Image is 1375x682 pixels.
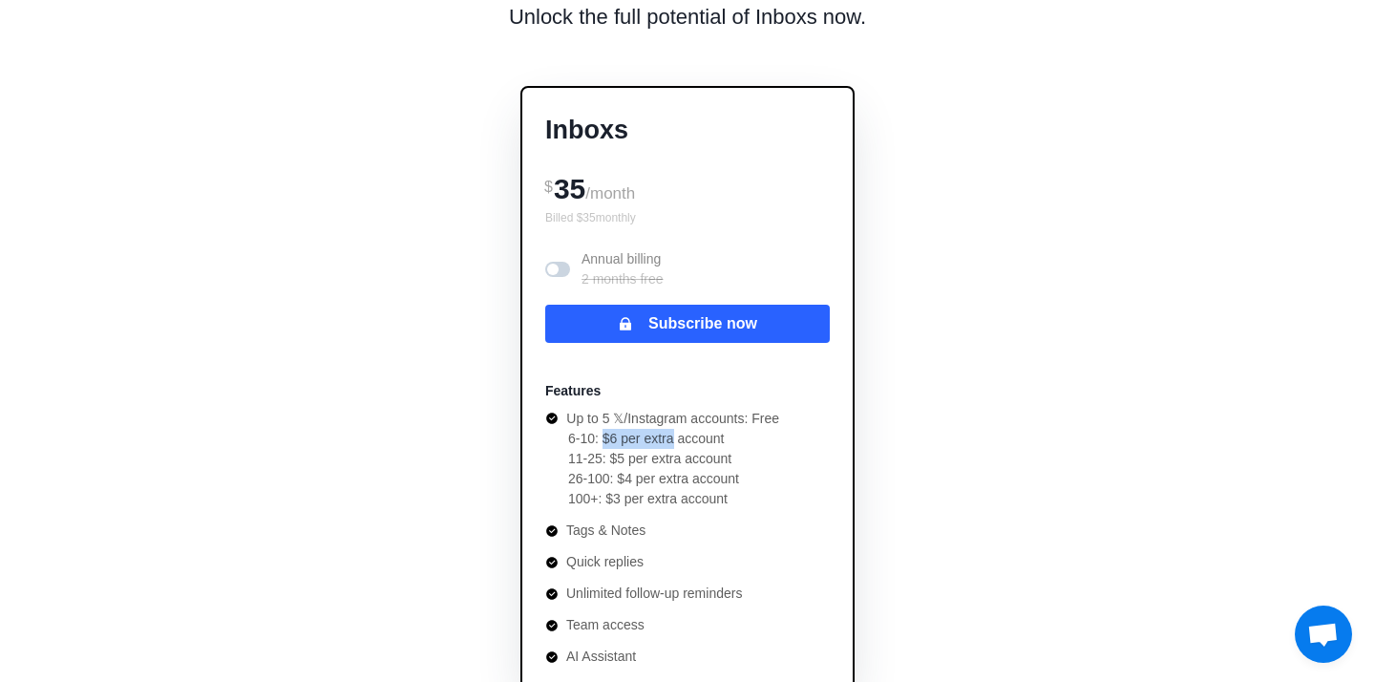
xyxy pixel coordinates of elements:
p: Up to 5 𝕏/Instagram accounts: Free [566,409,779,429]
li: 26-100: $4 per extra account [568,469,779,489]
p: Inboxs [545,111,830,150]
span: $ [544,179,553,195]
button: Subscribe now [545,305,830,343]
li: Unlimited follow-up reminders [545,584,779,604]
li: Team access [545,615,779,635]
li: Tags & Notes [545,521,779,541]
div: 35 [545,165,830,209]
li: 100+: $3 per extra account [568,489,779,509]
p: Billed $ 35 monthly [545,209,830,226]
li: AI Assistant [545,647,779,667]
li: Quick replies [545,552,779,572]
p: Features [545,381,601,401]
a: Açık sohbet [1295,606,1352,663]
p: Annual billing [582,249,664,289]
span: /month [585,184,635,202]
p: 2 months free [582,269,664,289]
li: 11-25: $5 per extra account [568,449,779,469]
p: Unlock the full potential of Inboxs now. [509,1,866,32]
li: 6-10: $6 per extra account [568,429,779,449]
